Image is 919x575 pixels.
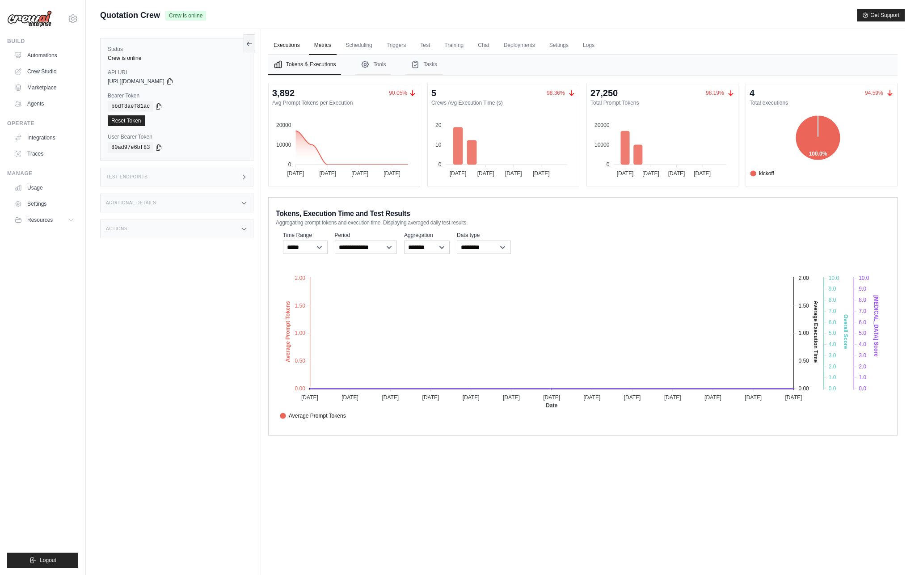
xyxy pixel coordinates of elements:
[829,374,836,381] tspan: 1.0
[798,275,809,281] tspan: 2.00
[165,11,206,21] span: Crew is online
[859,286,866,292] tspan: 9.0
[106,200,156,206] h3: Additional Details
[859,374,866,381] tspan: 1.0
[108,101,153,112] code: bbdf3aef81ac
[798,303,809,309] tspan: 1.50
[431,99,575,106] dt: Crews Avg Execution Time (s)
[543,394,560,401] tspan: [DATE]
[450,170,467,177] tspan: [DATE]
[405,55,443,75] button: Tasks
[100,9,160,21] span: Quotation Crew
[276,219,468,226] span: Aggregating prompt tokens and execution time. Displaying averaged daily test results.
[351,170,368,177] tspan: [DATE]
[594,122,610,128] tspan: 20000
[642,170,659,177] tspan: [DATE]
[27,216,53,224] span: Resources
[7,553,78,568] button: Logout
[108,92,246,99] label: Bearer Token
[340,36,377,55] a: Scheduling
[745,394,762,401] tspan: [DATE]
[108,55,246,62] div: Crew is online
[829,286,836,292] tspan: 9.0
[435,122,442,128] tspan: 20
[355,55,391,75] button: Tools
[798,385,809,392] tspan: 0.00
[268,55,341,75] button: Tokens & Executions
[798,330,809,336] tspan: 1.00
[750,99,894,106] dt: Total executions
[859,352,866,359] tspan: 3.0
[11,181,78,195] a: Usage
[106,226,127,232] h3: Actions
[829,341,836,347] tspan: 4.0
[798,358,809,364] tspan: 0.50
[7,10,52,27] img: Logo
[857,9,905,21] button: Get Support
[829,330,836,336] tspan: 5.0
[108,46,246,53] label: Status
[295,275,306,281] tspan: 2.00
[276,122,291,128] tspan: 20000
[11,213,78,227] button: Resources
[668,170,685,177] tspan: [DATE]
[859,308,866,314] tspan: 7.0
[859,330,866,336] tspan: 5.0
[276,208,410,219] span: Tokens, Execution Time and Test Results
[11,64,78,79] a: Crew Studio
[624,394,641,401] tspan: [DATE]
[11,48,78,63] a: Automations
[829,275,839,281] tspan: 10.0
[829,319,836,326] tspan: 6.0
[590,87,618,99] div: 27,250
[295,330,306,336] tspan: 1.00
[341,394,358,401] tspan: [DATE]
[272,99,416,106] dt: Avg Prompt Tokens per Execution
[694,170,711,177] tspan: [DATE]
[415,36,435,55] a: Test
[295,303,306,309] tspan: 1.50
[874,532,919,575] iframe: Chat Widget
[11,147,78,161] a: Traces
[750,169,774,178] span: kickoff
[295,358,306,364] tspan: 0.50
[477,170,494,177] tspan: [DATE]
[813,300,819,363] text: Average Execution Time
[829,385,836,392] tspan: 0.0
[498,36,540,55] a: Deployments
[503,394,520,401] tspan: [DATE]
[859,275,869,281] tspan: 10.0
[865,90,883,96] span: 94.59%
[829,308,836,314] tspan: 7.0
[859,385,866,392] tspan: 0.0
[108,78,164,85] span: [URL][DOMAIN_NAME]
[11,197,78,211] a: Settings
[382,394,399,401] tspan: [DATE]
[457,232,511,239] label: Data type
[283,232,328,239] label: Time Range
[547,90,565,96] span: 98.36%
[435,142,442,148] tspan: 10
[11,80,78,95] a: Marketplace
[594,142,610,148] tspan: 10000
[276,142,291,148] tspan: 10000
[829,364,836,370] tspan: 2.0
[268,55,898,75] nav: Tabs
[285,301,291,362] text: Average Prompt Tokens
[859,297,866,303] tspan: 8.0
[785,394,802,401] tspan: [DATE]
[533,170,550,177] tspan: [DATE]
[287,170,304,177] tspan: [DATE]
[108,142,153,153] code: 80ad97e6bf83
[463,394,480,401] tspan: [DATE]
[301,394,318,401] tspan: [DATE]
[472,36,494,55] a: Chat
[7,170,78,177] div: Manage
[438,161,442,168] tspan: 0
[40,557,56,564] span: Logout
[11,131,78,145] a: Integrations
[422,394,439,401] tspan: [DATE]
[106,174,148,180] h3: Test Endpoints
[288,161,291,168] tspan: 0
[404,232,450,239] label: Aggregation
